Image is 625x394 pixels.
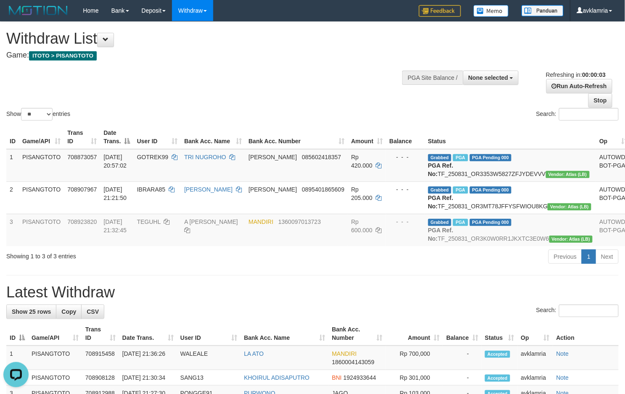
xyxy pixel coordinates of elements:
td: PISANGTOTO [28,370,82,386]
td: PISANGTOTO [19,214,64,246]
span: Accepted [485,375,510,382]
span: Grabbed [428,186,452,194]
th: Op: activate to sort column ascending [518,322,553,346]
span: [PERSON_NAME] [249,186,297,193]
th: ID [6,125,19,149]
td: Rp 700,000 [386,346,443,370]
td: PISANGTOTO [28,346,82,370]
th: Amount: activate to sort column ascending [386,322,443,346]
button: Open LiveChat chat widget [3,3,29,29]
span: Rp 600.000 [351,218,373,234]
th: User ID: activate to sort column ascending [134,125,181,149]
span: Grabbed [428,219,452,226]
th: Bank Acc. Name: activate to sort column ascending [181,125,245,149]
span: Rp 205.000 [351,186,373,201]
span: PGA Pending [470,186,512,194]
span: [PERSON_NAME] [249,154,297,160]
a: TRI NUGROHO [184,154,226,160]
span: Copy 1860004143059 to clipboard [332,359,374,365]
select: Showentries [21,108,53,121]
div: - - - [389,218,421,226]
td: WALEALE [177,346,241,370]
a: Previous [548,250,582,264]
th: Trans ID: activate to sort column ascending [82,322,119,346]
a: Next [596,250,619,264]
th: Amount: activate to sort column ascending [348,125,386,149]
th: Date Trans.: activate to sort column ascending [119,322,177,346]
span: GOTREK99 [137,154,169,160]
span: [DATE] 20:57:02 [103,154,127,169]
td: 708915458 [82,346,119,370]
td: TF_250831_OR3MT78JFFYSFWIOU8KG [425,181,596,214]
a: Run Auto-Refresh [546,79,612,93]
span: Accepted [485,351,510,358]
a: [PERSON_NAME] [184,186,233,193]
img: panduan.png [522,5,564,16]
span: Refreshing in: [546,71,606,78]
th: User ID: activate to sort column ascending [177,322,241,346]
th: Status [425,125,596,149]
td: avklamria [518,370,553,386]
button: None selected [463,71,519,85]
th: Game/API: activate to sort column ascending [28,322,82,346]
strong: 00:00:03 [582,71,606,78]
td: 1 [6,149,19,182]
span: Show 25 rows [12,308,51,315]
th: Action [553,322,619,346]
th: Bank Acc. Number: activate to sort column ascending [245,125,348,149]
h1: Latest Withdraw [6,284,619,301]
b: PGA Ref. No: [428,194,453,210]
div: Showing 1 to 3 of 3 entries [6,249,254,260]
td: TF_250831_OR3353W5827ZFJYDEVVV [425,149,596,182]
td: PISANGTOTO [19,149,64,182]
span: Vendor URL: https://dashboard.q2checkout.com/secure [546,171,590,178]
span: None selected [469,74,508,81]
span: Vendor URL: https://dashboard.q2checkout.com/secure [548,203,591,210]
span: PGA Pending [470,219,512,226]
div: PGA Site Balance / [402,71,463,85]
label: Search: [536,305,619,317]
td: SANG13 [177,370,241,386]
a: Note [556,374,569,381]
a: LA ATO [244,350,264,357]
div: - - - [389,185,421,194]
th: Balance: activate to sort column ascending [443,322,482,346]
span: Vendor URL: https://dashboard.q2checkout.com/secure [549,236,593,243]
label: Search: [536,108,619,121]
span: 708873057 [67,154,97,160]
a: Note [556,350,569,357]
span: CSV [87,308,99,315]
td: - [443,346,482,370]
div: - - - [389,153,421,161]
label: Show entries [6,108,70,121]
span: IBRARA85 [137,186,166,193]
span: Copy [61,308,76,315]
b: PGA Ref. No: [428,162,453,177]
input: Search: [559,305,619,317]
span: Grabbed [428,154,452,161]
span: Copy 1360097013723 to clipboard [278,218,321,225]
th: Trans ID: activate to sort column ascending [64,125,100,149]
span: Copy 0895401865609 to clipboard [302,186,344,193]
span: Marked by avkdimas [453,154,468,161]
td: [DATE] 21:36:26 [119,346,177,370]
th: Game/API: activate to sort column ascending [19,125,64,149]
span: TEGUHL [137,218,161,225]
h4: Game: [6,51,408,60]
th: Bank Acc. Number: activate to sort column ascending [328,322,386,346]
td: [DATE] 21:30:34 [119,370,177,386]
a: 1 [582,250,596,264]
td: TF_250831_OR3K0W0RR1JKXTC3E0W6 [425,214,596,246]
input: Search: [559,108,619,121]
span: [DATE] 21:32:45 [103,218,127,234]
span: Marked by avklamria [453,219,468,226]
img: Button%20Memo.svg [474,5,509,17]
td: PISANGTOTO [19,181,64,214]
th: Balance [386,125,425,149]
td: - [443,370,482,386]
span: BNI [332,374,342,381]
td: 1 [6,346,28,370]
th: Date Trans.: activate to sort column descending [100,125,133,149]
span: 708923820 [67,218,97,225]
h1: Withdraw List [6,30,408,47]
